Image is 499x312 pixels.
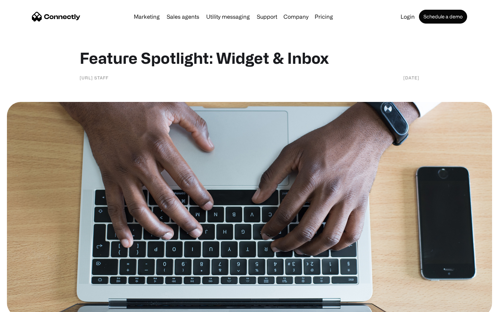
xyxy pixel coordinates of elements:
div: Company [283,12,308,21]
ul: Language list [14,300,42,310]
a: Login [398,14,418,19]
a: Marketing [131,14,163,19]
a: Sales agents [164,14,202,19]
div: [URL] staff [80,74,108,81]
a: Support [254,14,280,19]
div: [DATE] [403,74,419,81]
a: Schedule a demo [419,10,467,24]
a: Pricing [312,14,336,19]
h1: Feature Spotlight: Widget & Inbox [80,49,419,67]
a: Utility messaging [203,14,253,19]
aside: Language selected: English [7,300,42,310]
